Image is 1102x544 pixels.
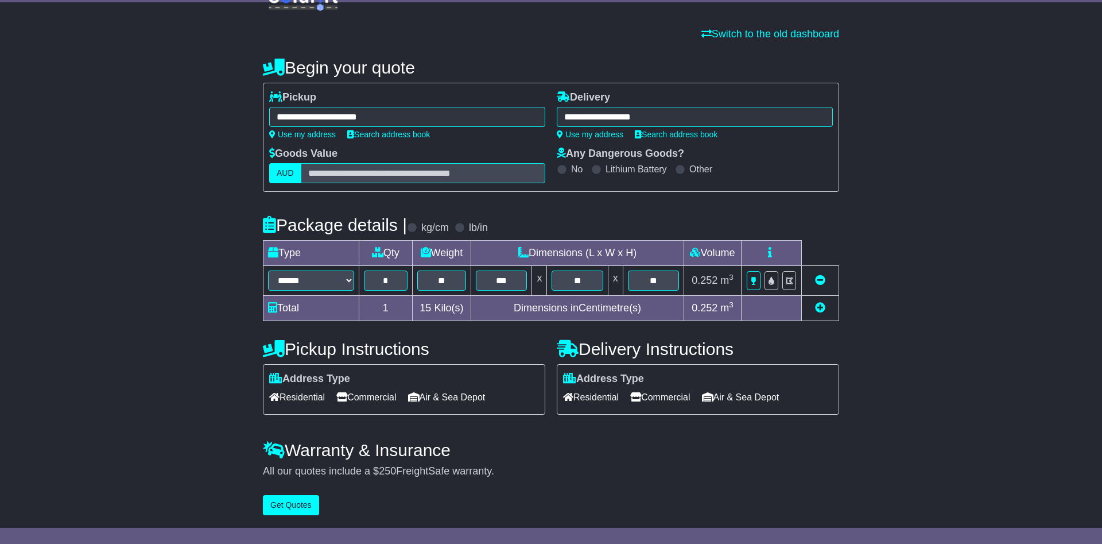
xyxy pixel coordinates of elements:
label: Delivery [557,91,610,104]
label: Other [689,164,712,175]
span: Residential [269,388,325,406]
a: Remove this item [815,275,825,286]
span: Commercial [336,388,396,406]
td: Type [263,241,359,266]
label: AUD [269,163,301,183]
h4: Begin your quote [263,58,839,77]
td: x [608,266,623,296]
sup: 3 [729,273,734,281]
h4: Warranty & Insurance [263,441,839,460]
a: Search address book [635,130,717,139]
a: Switch to the old dashboard [701,28,839,40]
label: Any Dangerous Goods? [557,148,684,160]
span: 0.252 [692,302,717,314]
button: Get Quotes [263,495,319,515]
a: Use my address [557,130,623,139]
span: m [720,275,734,286]
h4: Package details | [263,215,407,234]
sup: 3 [729,300,734,309]
a: Use my address [269,130,336,139]
td: Weight [412,241,471,266]
span: m [720,302,734,314]
span: Commercial [630,388,690,406]
span: Air & Sea Depot [408,388,486,406]
span: Air & Sea Depot [702,388,779,406]
td: Dimensions in Centimetre(s) [471,296,684,321]
span: 250 [379,465,396,477]
label: Goods Value [269,148,337,160]
td: x [532,266,547,296]
td: Kilo(s) [412,296,471,321]
label: Address Type [563,373,644,385]
td: Volume [684,241,741,266]
span: Residential [563,388,619,406]
a: Add new item [815,302,825,314]
span: 15 [420,302,431,314]
label: lb/in [469,222,488,234]
label: Lithium Battery [606,164,667,175]
label: kg/cm [421,222,449,234]
td: Qty [359,241,413,266]
span: 0.252 [692,275,717,286]
label: Address Type [269,373,350,385]
h4: Delivery Instructions [557,339,839,358]
h4: Pickup Instructions [263,339,545,358]
td: Total [263,296,359,321]
div: All our quotes include a $ FreightSafe warranty. [263,465,839,478]
td: 1 [359,296,413,321]
td: Dimensions (L x W x H) [471,241,684,266]
label: Pickup [269,91,316,104]
label: No [571,164,583,175]
a: Search address book [347,130,430,139]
